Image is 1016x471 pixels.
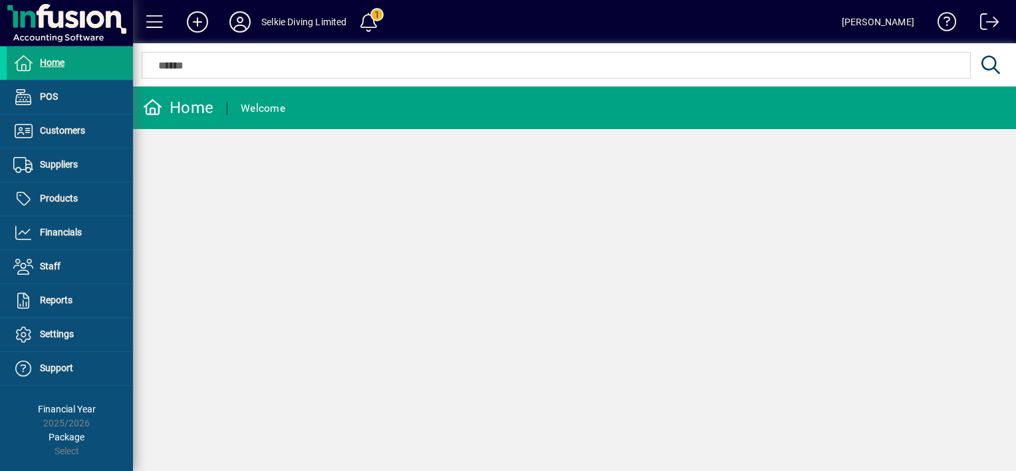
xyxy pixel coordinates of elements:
[970,3,999,46] a: Logout
[40,57,64,68] span: Home
[40,295,72,305] span: Reports
[40,193,78,204] span: Products
[7,148,133,182] a: Suppliers
[7,182,133,216] a: Products
[928,3,957,46] a: Knowledge Base
[7,250,133,283] a: Staff
[40,159,78,170] span: Suppliers
[40,91,58,102] span: POS
[261,11,347,33] div: Selkie Diving Limited
[176,10,219,34] button: Add
[7,80,133,114] a: POS
[7,352,133,385] a: Support
[219,10,261,34] button: Profile
[40,261,61,271] span: Staff
[49,432,84,442] span: Package
[40,329,74,339] span: Settings
[143,97,213,118] div: Home
[38,404,96,414] span: Financial Year
[40,227,82,237] span: Financials
[842,11,914,33] div: [PERSON_NAME]
[7,284,133,317] a: Reports
[241,98,285,119] div: Welcome
[40,363,73,373] span: Support
[7,216,133,249] a: Financials
[7,114,133,148] a: Customers
[7,318,133,351] a: Settings
[40,125,85,136] span: Customers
